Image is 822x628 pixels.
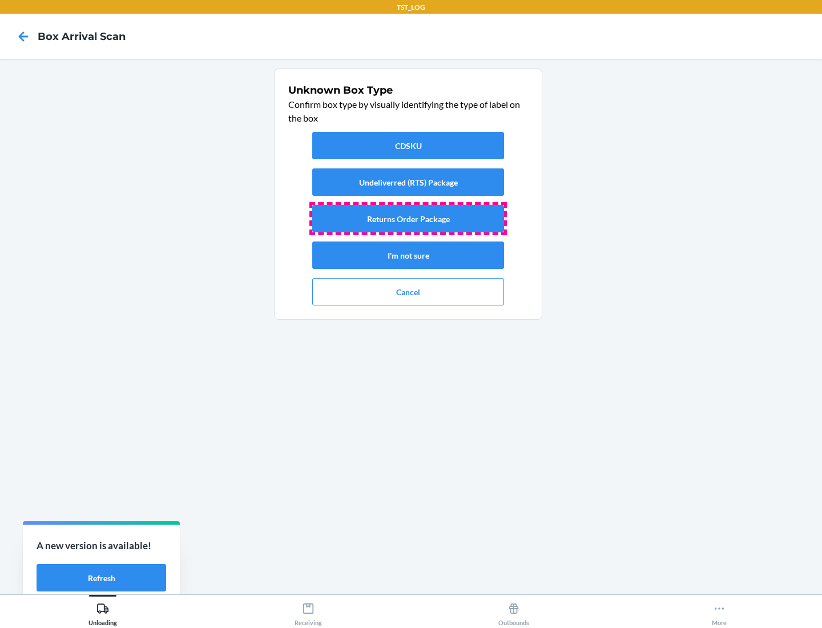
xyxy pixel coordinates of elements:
[288,83,528,98] h1: Unknown Box Type
[288,98,528,125] p: Confirm box type by visually identifying the type of label on the box
[312,205,504,232] button: Returns Order Package
[88,598,117,626] div: Unloading
[205,595,411,626] button: Receiving
[37,564,166,591] button: Refresh
[498,598,529,626] div: Outbounds
[616,595,822,626] button: More
[312,132,504,159] button: CDSKU
[38,29,126,44] h4: Box Arrival Scan
[312,168,504,196] button: Undeliverred (RTS) Package
[712,598,727,626] div: More
[411,595,616,626] button: Outbounds
[295,598,322,626] div: Receiving
[397,2,425,13] p: TST_LOG
[312,278,504,305] button: Cancel
[37,538,166,553] p: A new version is available!
[312,241,504,269] button: I'm not sure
